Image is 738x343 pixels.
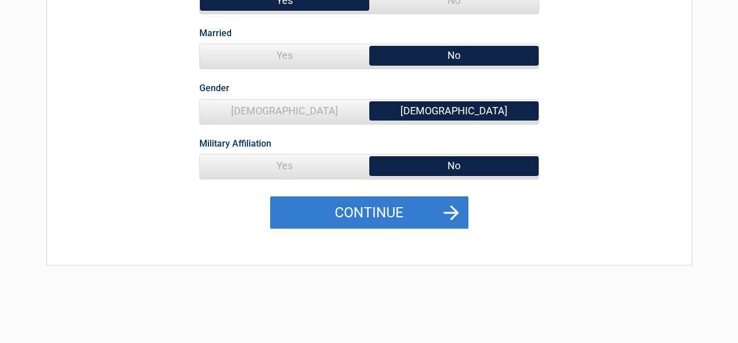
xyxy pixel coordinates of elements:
span: [DEMOGRAPHIC_DATA] [369,100,539,122]
button: Continue [270,196,468,229]
span: No [369,155,539,177]
span: No [369,44,539,67]
label: Military Affiliation [199,136,271,151]
span: [DEMOGRAPHIC_DATA] [200,100,369,122]
span: Yes [200,155,369,177]
label: Married [199,25,232,41]
label: Gender [199,80,229,96]
span: Yes [200,44,369,67]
